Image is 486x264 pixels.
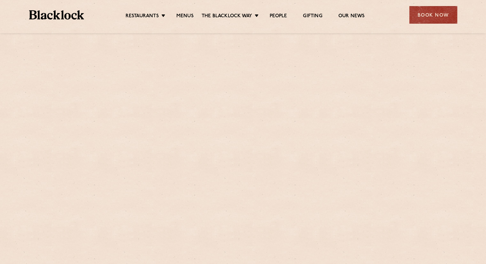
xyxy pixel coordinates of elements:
a: Gifting [303,13,322,20]
a: The Blacklock Way [202,13,252,20]
a: Restaurants [126,13,159,20]
a: Menus [176,13,194,20]
div: Book Now [409,6,457,24]
img: BL_Textured_Logo-footer-cropped.svg [29,10,84,19]
a: Our News [338,13,365,20]
a: People [270,13,287,20]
